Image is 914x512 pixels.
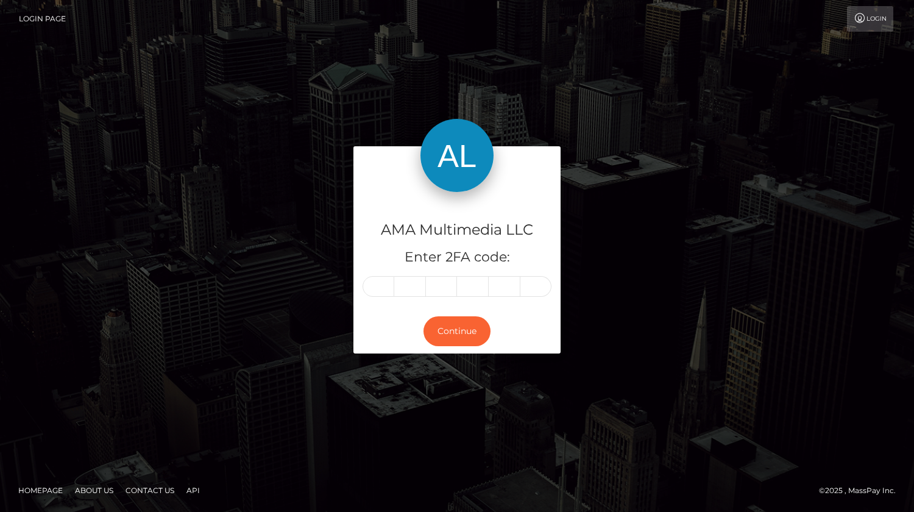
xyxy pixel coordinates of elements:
a: Login Page [19,6,66,32]
h4: AMA Multimedia LLC [363,219,551,241]
a: Login [847,6,893,32]
a: Homepage [13,481,68,500]
div: © 2025 , MassPay Inc. [819,484,905,497]
a: API [182,481,205,500]
a: About Us [70,481,118,500]
a: Contact Us [121,481,179,500]
img: AMA Multimedia LLC [420,119,494,192]
h5: Enter 2FA code: [363,248,551,267]
button: Continue [423,316,491,346]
